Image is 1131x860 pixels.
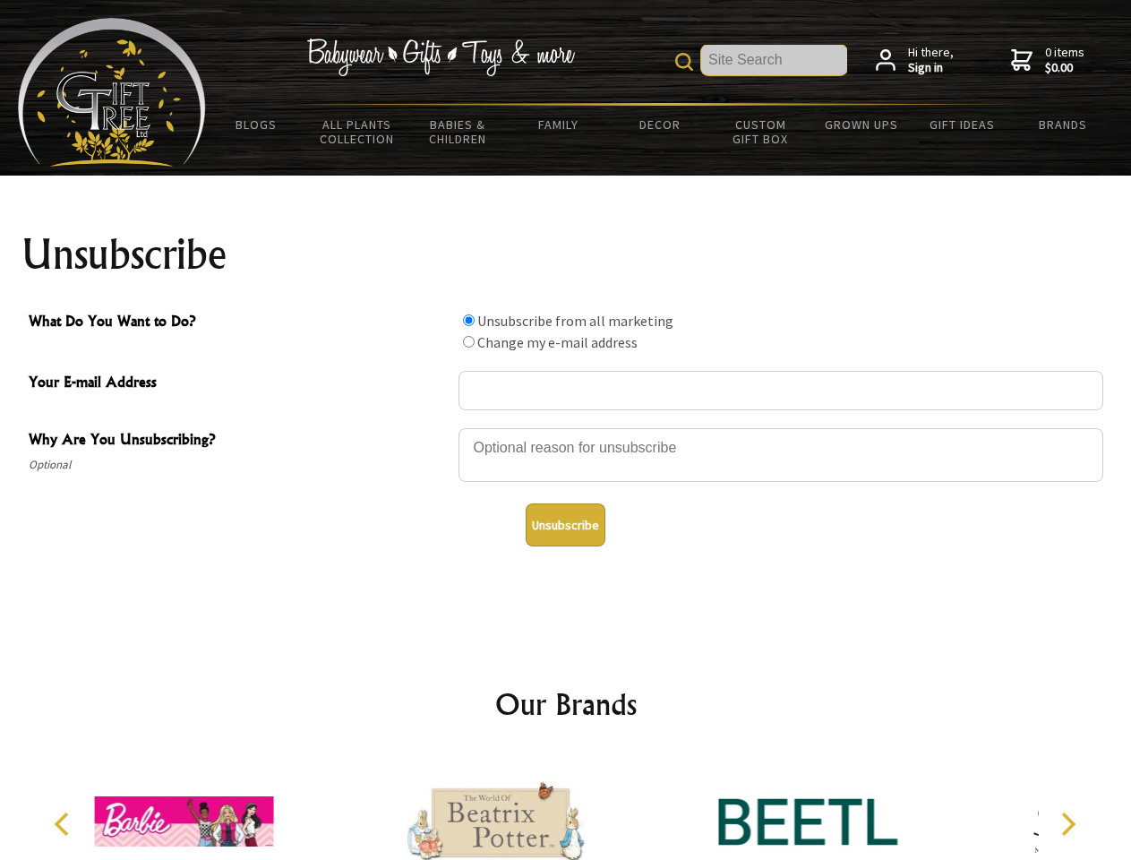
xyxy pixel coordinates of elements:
[206,106,307,143] a: BLOGS
[876,45,954,76] a: Hi there,Sign in
[29,428,450,454] span: Why Are You Unsubscribing?
[458,428,1103,482] textarea: Why Are You Unsubscribing?
[458,371,1103,410] input: Your E-mail Address
[29,310,450,336] span: What Do You Want to Do?
[463,314,475,326] input: What Do You Want to Do?
[463,336,475,348] input: What Do You Want to Do?
[477,312,673,330] label: Unsubscribe from all marketing
[1048,804,1087,844] button: Next
[45,804,84,844] button: Previous
[29,371,450,397] span: Your E-mail Address
[477,333,638,351] label: Change my e-mail address
[509,106,610,143] a: Family
[36,683,1096,726] h2: Our Brands
[1045,44,1084,76] span: 0 items
[1045,60,1084,76] strong: $0.00
[701,45,847,75] input: Site Search
[306,39,575,76] img: Babywear - Gifts - Toys & more
[675,53,693,71] img: product search
[908,60,954,76] strong: Sign in
[609,106,710,143] a: Decor
[1013,106,1114,143] a: Brands
[407,106,509,158] a: Babies & Children
[29,454,450,476] span: Optional
[810,106,912,143] a: Grown Ups
[526,503,605,546] button: Unsubscribe
[18,18,206,167] img: Babyware - Gifts - Toys and more...
[710,106,811,158] a: Custom Gift Box
[908,45,954,76] span: Hi there,
[307,106,408,158] a: All Plants Collection
[1011,45,1084,76] a: 0 items$0.00
[21,233,1110,276] h1: Unsubscribe
[912,106,1013,143] a: Gift Ideas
